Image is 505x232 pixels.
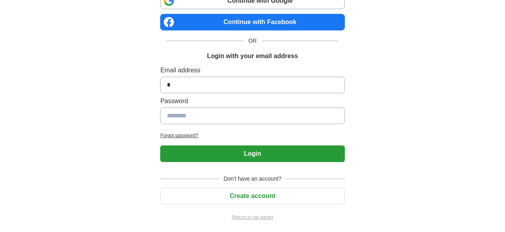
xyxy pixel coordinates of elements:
[160,96,344,106] label: Password
[160,214,344,221] a: Return to job advert
[160,132,344,139] a: Forgot password?
[207,51,298,61] h1: Login with your email address
[160,192,344,199] a: Create account
[160,66,344,75] label: Email address
[160,14,344,30] a: Continue with Facebook
[160,145,344,162] button: Login
[219,175,286,183] span: Don't have an account?
[160,188,344,204] button: Create account
[244,37,262,45] span: OR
